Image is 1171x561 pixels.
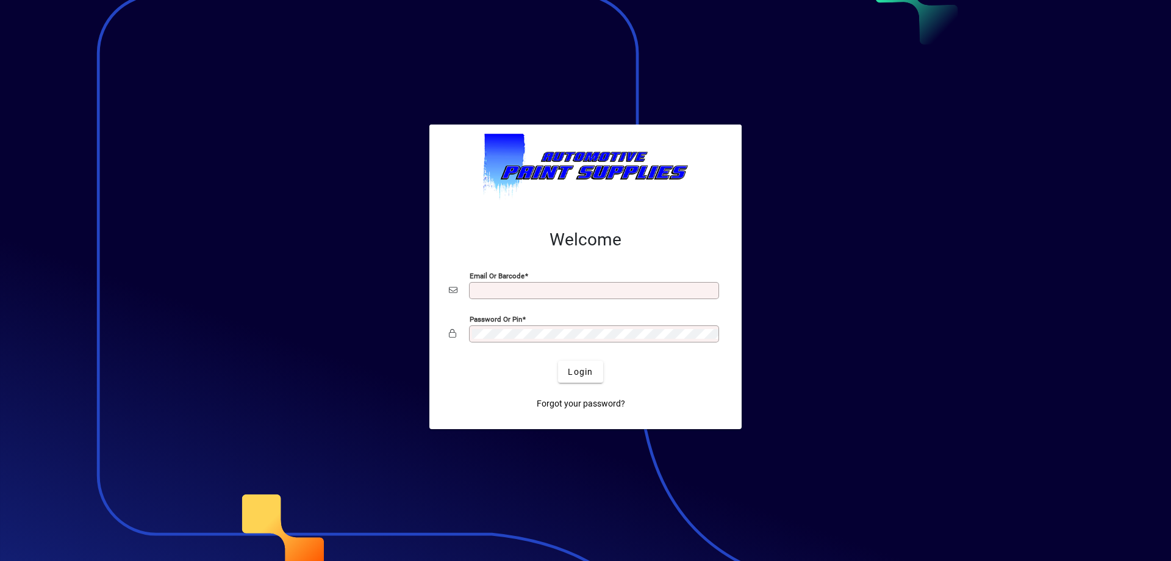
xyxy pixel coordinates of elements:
[470,272,525,280] mat-label: Email or Barcode
[449,230,722,250] h2: Welcome
[532,393,630,414] a: Forgot your password?
[470,315,522,324] mat-label: Password or Pin
[558,361,603,383] button: Login
[537,397,625,410] span: Forgot your password?
[568,366,593,378] span: Login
